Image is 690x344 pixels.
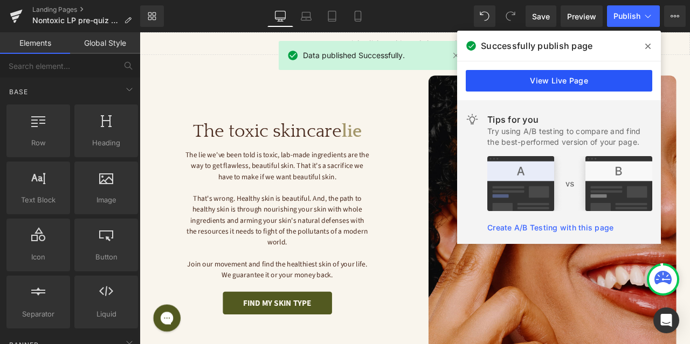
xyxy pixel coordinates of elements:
a: New Library [140,5,164,27]
a: Tablet [319,5,345,27]
span: Separator [10,308,67,320]
a: Laptop [293,5,319,27]
a: Find my skin type [99,307,228,334]
span: Icon [10,251,67,263]
button: Publish [607,5,660,27]
a: Mobile [345,5,371,27]
p: That's wrong. Healthy skin is beautiful. And, the path to healthy skin is through nourishing your... [54,191,272,255]
span: Base [8,87,29,97]
div: Try using A/B testing to compare and find the best-performed version of your page. [487,126,652,148]
a: View Live Page [466,70,652,92]
p: Join our movement and find the healthiest skin of your life. We guarantee it or your money back. [54,268,272,294]
div: Open Intercom Messenger [653,307,679,333]
a: Preview [561,5,603,27]
a: Global Style [70,32,140,54]
span: Find my skin type [123,315,204,327]
a: Landing Pages [32,5,140,14]
div: Tips for you [487,113,652,126]
button: More [664,5,686,27]
span: Text Block [10,194,67,206]
span: Successfully publish page [481,39,592,52]
p: The lie we've been told is toxic, lab-made ingredients are the way to get flawless, beautiful ski... [54,139,272,178]
span: Liquid [78,308,135,320]
button: Redo [500,5,521,27]
button: Undo [474,5,495,27]
span: Heading [78,137,135,149]
img: light.svg [466,113,479,126]
span: Image [78,194,135,206]
span: Row [10,137,67,149]
span: Preview [567,11,596,22]
a: Desktop [267,5,293,27]
img: tip.png [487,156,652,211]
span: Button [78,251,135,263]
span: lie [239,106,263,129]
span: Save [532,11,550,22]
a: Create A/B Testing with this page [487,223,613,232]
span: Data published Successfully. [303,50,405,61]
span: Publish [613,12,640,20]
span: Nontoxic LP pre-quiz page REBRAND [32,16,120,25]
